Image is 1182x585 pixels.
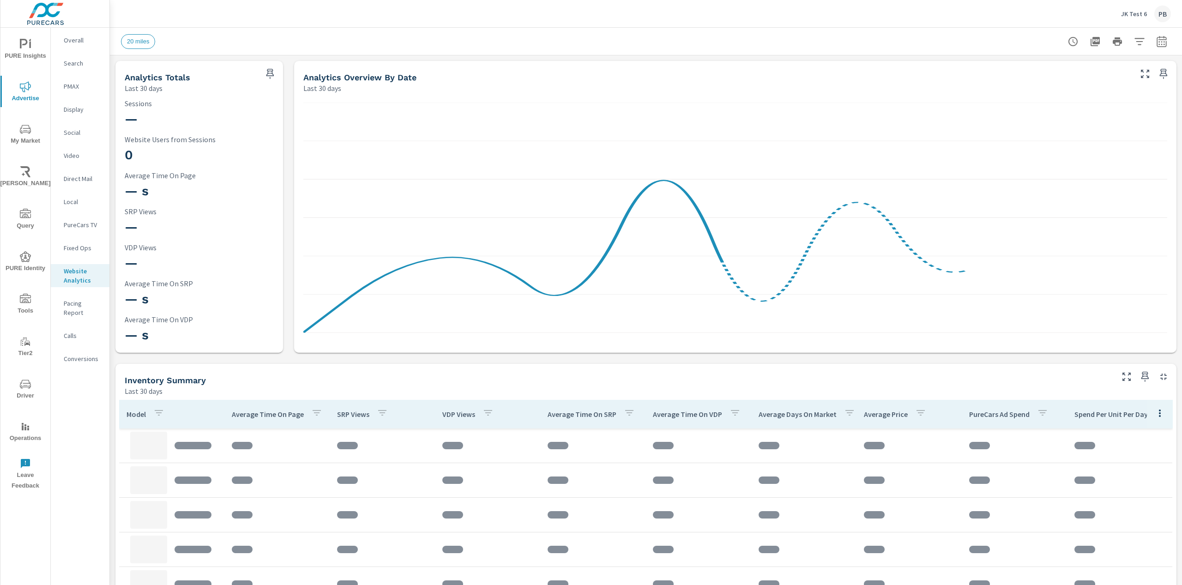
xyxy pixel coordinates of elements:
p: Average Time On VDP [653,410,722,419]
span: [PERSON_NAME] [3,166,48,189]
p: Average Time On VDP [125,315,274,324]
p: Spend Per Unit Per Day [1074,410,1148,419]
p: Search [64,59,102,68]
p: Average Price [864,410,908,419]
h3: — [125,111,274,127]
p: Conversions [64,354,102,363]
p: Average Time On SRP [548,410,616,419]
p: VDP Views [442,410,475,419]
p: Video [64,151,102,160]
button: Apply Filters [1130,32,1149,51]
div: Video [51,149,109,163]
p: JK Test 6 [1121,10,1147,18]
span: Leave Feedback [3,458,48,491]
p: Website Users from Sessions [125,135,274,144]
h3: 0 [125,147,274,163]
p: Average Days On Market [759,410,837,419]
span: Tools [3,294,48,316]
div: Overall [51,33,109,47]
div: Search [51,56,109,70]
p: Local [64,197,102,206]
div: PMAX [51,79,109,93]
h3: — s [125,183,274,199]
span: PURE Identity [3,251,48,274]
h3: — s [125,291,274,307]
p: Model [127,410,146,419]
div: Website Analytics [51,264,109,287]
h5: Analytics Totals [125,72,190,82]
p: Social [64,128,102,137]
span: My Market [3,124,48,146]
h5: Analytics Overview By Date [303,72,416,82]
p: Website Analytics [64,266,102,285]
h5: Inventory Summary [125,375,206,385]
div: Social [51,126,109,139]
p: Direct Mail [64,174,102,183]
button: Make Fullscreen [1119,369,1134,384]
button: Make Fullscreen [1138,66,1152,81]
p: Average Time On Page [125,171,274,180]
button: Select Date Range [1152,32,1171,51]
div: Fixed Ops [51,241,109,255]
h3: — [125,255,274,271]
p: Last 30 days [125,83,163,94]
p: PureCars TV [64,220,102,229]
div: PB [1154,6,1171,22]
p: Sessions [125,99,274,108]
span: Save this to your personalized report [1138,369,1152,384]
p: Last 30 days [303,83,341,94]
p: Average Time On SRP [125,279,274,288]
div: Calls [51,329,109,343]
div: nav menu [0,28,50,495]
p: SRP Views [337,410,369,419]
button: Print Report [1108,32,1127,51]
p: SRP Views [125,207,274,216]
span: Driver [3,379,48,401]
span: Save this to your personalized report [1156,66,1171,81]
div: Pacing Report [51,296,109,320]
h3: — [125,219,274,235]
p: Average Time On Page [232,410,304,419]
button: "Export Report to PDF" [1086,32,1104,51]
p: Fixed Ops [64,243,102,253]
span: PURE Insights [3,39,48,61]
div: Direct Mail [51,172,109,186]
span: 20 miles [121,38,155,45]
p: Display [64,105,102,114]
p: Last 30 days [125,386,163,397]
h3: — s [125,327,274,343]
div: Display [51,103,109,116]
span: Query [3,209,48,231]
p: PMAX [64,82,102,91]
p: PureCars Ad Spend [969,410,1030,419]
div: Conversions [51,352,109,366]
p: VDP Views [125,243,274,252]
div: PureCars TV [51,218,109,232]
p: Overall [64,36,102,45]
span: Operations [3,421,48,444]
span: Save this to your personalized report [263,66,277,81]
span: Advertise [3,81,48,104]
p: Calls [64,331,102,340]
button: Minimize Widget [1156,369,1171,384]
span: Tier2 [3,336,48,359]
div: Local [51,195,109,209]
p: Pacing Report [64,299,102,317]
